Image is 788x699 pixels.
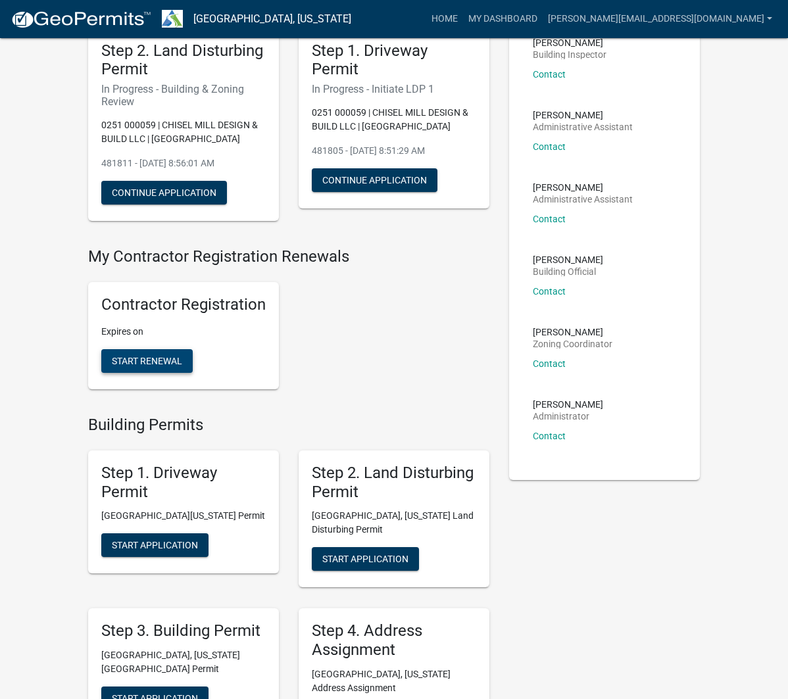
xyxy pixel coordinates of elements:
h5: Step 2. Land Disturbing Permit [312,464,476,502]
a: Contact [533,141,566,152]
span: Start Application [112,540,198,550]
h4: Building Permits [88,416,489,435]
p: [PERSON_NAME] [533,327,612,337]
p: [GEOGRAPHIC_DATA], [US_STATE] Address Assignment [312,667,476,695]
p: Administrator [533,412,603,421]
p: [PERSON_NAME] [533,110,633,120]
span: Start Renewal [112,356,182,366]
button: Start Renewal [101,349,193,373]
img: Troup County, Georgia [162,10,183,28]
a: Contact [533,69,566,80]
h6: In Progress - Initiate LDP 1 [312,83,476,95]
h5: Step 3. Building Permit [101,621,266,640]
p: 0251 000059 | CHISEL MILL DESIGN & BUILD LLC | [GEOGRAPHIC_DATA] [312,106,476,133]
wm-registration-list-section: My Contractor Registration Renewals [88,247,489,400]
p: [PERSON_NAME] [533,38,606,47]
h6: In Progress - Building & Zoning Review [101,83,266,108]
h4: My Contractor Registration Renewals [88,247,489,266]
h5: Step 4. Address Assignment [312,621,476,660]
a: My Dashboard [463,7,543,32]
p: [GEOGRAPHIC_DATA], [US_STATE][GEOGRAPHIC_DATA] Permit [101,648,266,676]
a: Contact [533,214,566,224]
a: Contact [533,358,566,369]
p: [PERSON_NAME] [533,183,633,192]
a: Home [426,7,463,32]
p: Building Inspector [533,50,606,59]
button: Start Application [312,547,419,571]
a: Contact [533,431,566,441]
p: [PERSON_NAME] [533,255,603,264]
p: Administrative Assistant [533,195,633,204]
a: [GEOGRAPHIC_DATA], [US_STATE] [193,8,351,30]
a: Contact [533,286,566,297]
p: Building Official [533,267,603,276]
p: [PERSON_NAME] [533,400,603,409]
h5: Step 1. Driveway Permit [312,41,476,80]
button: Continue Application [312,168,437,192]
span: Start Application [322,554,408,564]
p: Zoning Coordinator [533,339,612,349]
h5: Contractor Registration [101,295,266,314]
p: 481811 - [DATE] 8:56:01 AM [101,157,266,170]
p: [GEOGRAPHIC_DATA][US_STATE] Permit [101,509,266,523]
p: Administrative Assistant [533,122,633,132]
h5: Step 1. Driveway Permit [101,464,266,502]
h5: Step 2. Land Disturbing Permit [101,41,266,80]
p: 0251 000059 | CHISEL MILL DESIGN & BUILD LLC | [GEOGRAPHIC_DATA] [101,118,266,146]
p: 481805 - [DATE] 8:51:29 AM [312,144,476,158]
button: Start Application [101,533,209,557]
p: Expires on [101,325,266,339]
a: [PERSON_NAME][EMAIL_ADDRESS][DOMAIN_NAME] [543,7,777,32]
button: Continue Application [101,181,227,205]
p: [GEOGRAPHIC_DATA], [US_STATE] Land Disturbing Permit [312,509,476,537]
